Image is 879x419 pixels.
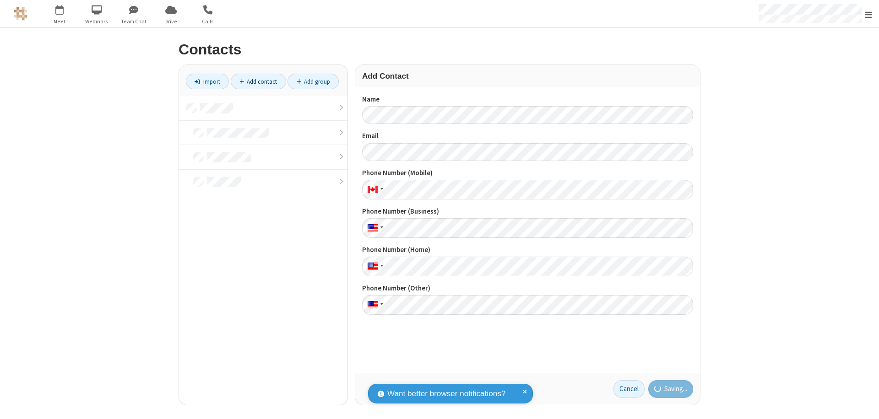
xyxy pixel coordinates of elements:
[362,72,693,81] h3: Add Contact
[648,380,694,398] button: Saving...
[80,17,114,26] span: Webinars
[362,283,693,294] label: Phone Number (Other)
[613,380,645,398] a: Cancel
[664,384,687,394] span: Saving...
[362,94,693,105] label: Name
[288,74,339,89] a: Add group
[387,388,505,400] span: Want better browser notifications?
[179,42,700,58] h2: Contacts
[117,17,151,26] span: Team Chat
[43,17,77,26] span: Meet
[362,131,693,141] label: Email
[362,257,386,276] div: United States: + 1
[14,7,27,21] img: QA Selenium DO NOT DELETE OR CHANGE
[362,295,386,315] div: United States: + 1
[362,206,693,217] label: Phone Number (Business)
[231,74,286,89] a: Add contact
[186,74,229,89] a: Import
[362,245,693,255] label: Phone Number (Home)
[362,180,386,199] div: Canada: + 1
[191,17,225,26] span: Calls
[362,218,386,238] div: United States: + 1
[362,168,693,178] label: Phone Number (Mobile)
[154,17,188,26] span: Drive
